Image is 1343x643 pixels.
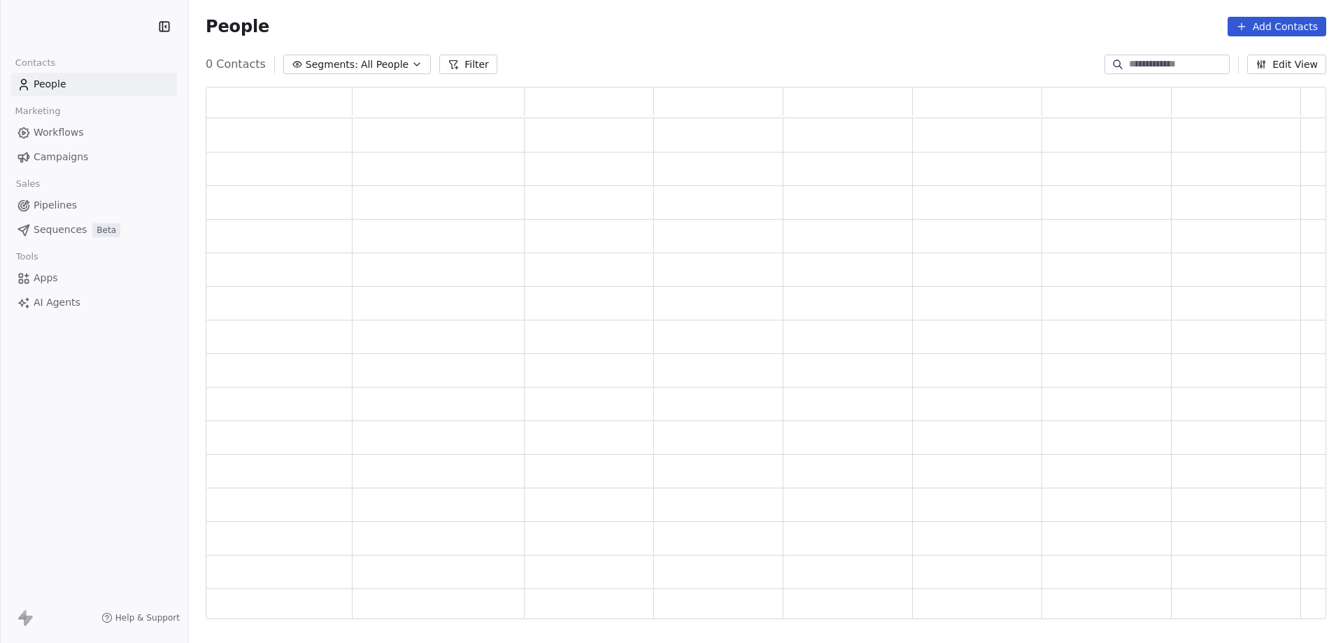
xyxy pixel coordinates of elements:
[206,16,269,37] span: People
[34,198,77,213] span: Pipelines
[11,73,177,96] a: People
[34,271,58,285] span: Apps
[11,146,177,169] a: Campaigns
[11,194,177,217] a: Pipelines
[11,291,177,314] a: AI Agents
[439,55,497,74] button: Filter
[10,174,46,195] span: Sales
[1247,55,1326,74] button: Edit View
[34,295,80,310] span: AI Agents
[11,218,177,241] a: SequencesBeta
[9,52,62,73] span: Contacts
[306,57,358,72] span: Segments:
[11,121,177,144] a: Workflows
[115,612,180,623] span: Help & Support
[1228,17,1326,36] button: Add Contacts
[206,56,266,73] span: 0 Contacts
[92,223,120,237] span: Beta
[34,125,84,140] span: Workflows
[11,267,177,290] a: Apps
[361,57,408,72] span: All People
[10,246,44,267] span: Tools
[34,77,66,92] span: People
[34,150,88,164] span: Campaigns
[9,101,66,122] span: Marketing
[101,612,180,623] a: Help & Support
[34,222,87,237] span: Sequences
